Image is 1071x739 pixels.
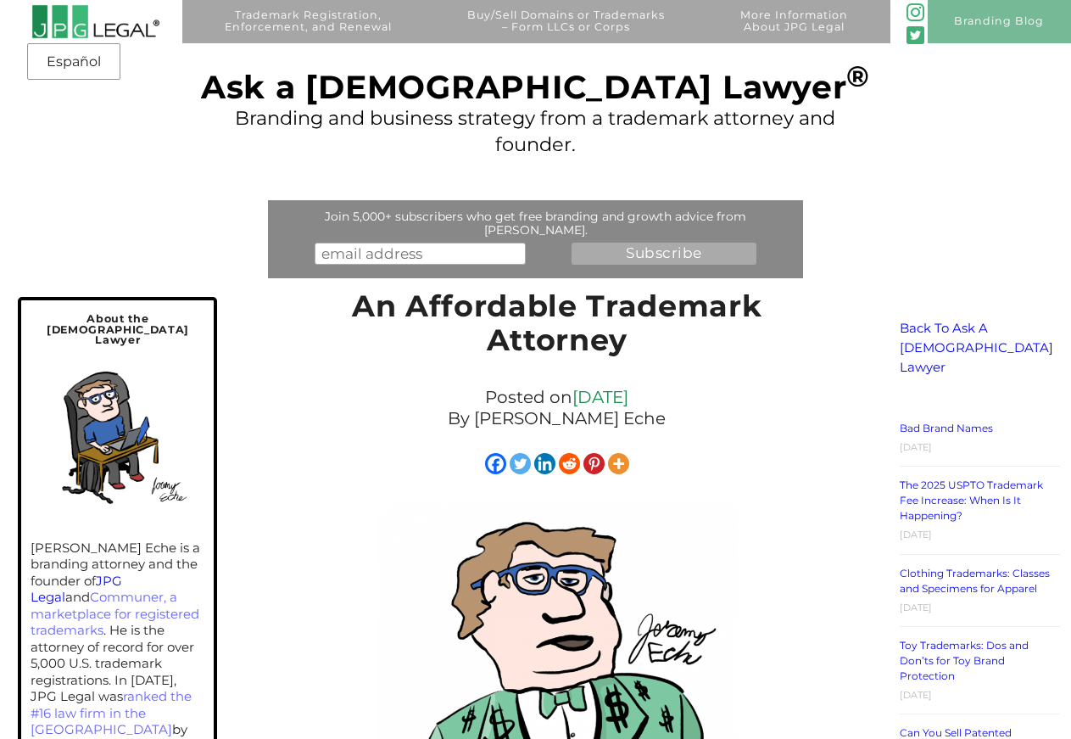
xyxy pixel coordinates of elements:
a: JPG Legal [31,573,122,606]
img: glyph-logo_May2016-green3-90.png [906,3,924,21]
time: [DATE] [900,689,932,701]
a: [DATE] [572,387,628,407]
div: Join 5,000+ subscribers who get free branding and growth advice from [PERSON_NAME]. [272,210,800,237]
img: Twitter_Social_Icon_Rounded_Square_Color-mid-green3-90.png [906,26,924,44]
a: The 2025 USPTO Trademark Fee Increase: When Is It Happening? [900,479,1043,522]
a: Buy/Sell Domains or Trademarks– Form LLCs or Corps [435,9,697,53]
span: About the [DEMOGRAPHIC_DATA] Lawyer [47,312,189,346]
a: Toy Trademarks: Dos and Don’ts for Toy Brand Protection [900,639,1029,682]
h1: An Affordable Trademark Attorney [321,289,793,367]
a: Reddit [559,453,580,474]
a: Communer, a marketplace for registered trademarks [31,589,199,638]
time: [DATE] [900,441,932,453]
a: Facebook [485,453,506,474]
input: Subscribe [572,243,756,264]
a: More [608,453,629,474]
time: [DATE] [900,529,932,540]
a: Clothing Trademarks: Classes and Specimens for Apparel [900,567,1050,595]
a: Bad Brand Names [900,422,993,434]
a: Pinterest [583,453,605,474]
a: Linkedin [534,453,555,474]
a: Twitter [510,453,531,474]
a: Trademark Registration,Enforcement, and Renewal [192,9,424,53]
a: ranked the #16 law firm in the [GEOGRAPHIC_DATA] [31,688,192,737]
a: More InformationAbout JPG Legal [708,9,880,53]
img: 2016-logo-black-letters-3-r.png [31,4,160,39]
p: By [PERSON_NAME] Eche [330,408,784,429]
time: [DATE] [900,602,932,613]
img: Self-portrait of Jeremy in his home office. [37,356,198,516]
input: email address [315,243,526,264]
div: Posted on [321,383,793,434]
a: Back To Ask A [DEMOGRAPHIC_DATA] Lawyer [900,320,1053,376]
a: Español [32,47,115,77]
